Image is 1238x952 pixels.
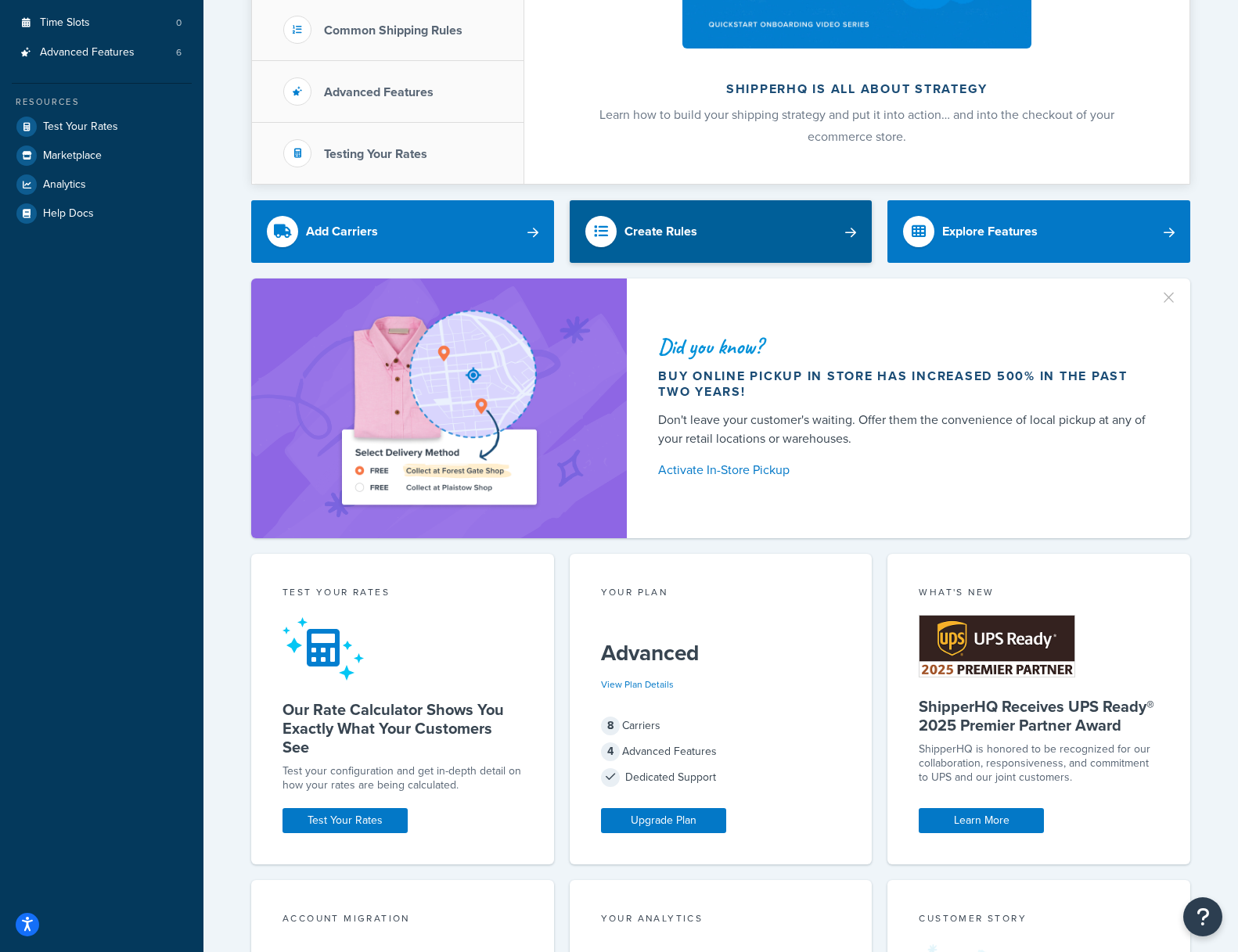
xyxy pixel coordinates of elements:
[919,808,1044,833] a: Learn More
[601,677,674,692] a: View Plan Details
[43,178,86,192] span: Analytics
[12,38,192,67] a: Advanced Features6
[624,221,697,242] div: Create Rules
[658,368,1153,400] div: Buy online pickup in store has increased 500% in the past two years!
[12,199,192,228] a: Help Docs
[283,700,523,756] h5: Our Rate Calculator Shows You Exactly What Your Customers See
[283,764,523,792] div: Test your configuration and get in-depth detail on how your rates are being calculated.
[570,200,873,263] a: Create Rules
[12,38,192,67] li: Advanced Features
[283,911,523,929] div: Account Migration
[43,120,118,134] span: Test Your Rates
[324,147,427,161] h3: Testing Your Rates
[942,221,1038,242] div: Explore Features
[40,16,90,30] span: Time Slots
[658,336,1153,357] div: Did you know?
[601,741,841,763] div: Advanced Features
[919,697,1159,735] h5: ShipperHQ Receives UPS Ready® 2025 Premier Partner Award
[601,715,841,737] div: Carriers
[283,808,408,833] a: Test Your Rates
[12,9,192,38] a: Time Slots0
[658,459,1153,481] a: Activate In-Store Pickup
[251,200,554,263] a: Add Carriers
[12,113,192,141] a: Test Your Rates
[919,585,1159,603] div: What's New
[919,911,1159,929] div: Customer Story
[176,46,182,59] span: 6
[566,82,1148,96] h2: ShipperHQ is all about strategy
[324,85,434,99] h3: Advanced Features
[887,200,1190,263] a: Explore Features
[1183,897,1222,936] button: Open Resource Center
[12,9,192,38] li: Time Slots
[12,171,192,199] a: Analytics
[601,641,841,666] h5: Advanced
[601,717,620,735] span: 8
[919,742,1159,785] p: ShipperHQ is honored to be recognized for our collaboration, responsiveness, and commitment to UP...
[599,106,1114,145] span: Learn how to build your shipping strategy and put it into action… and into the checkout of your e...
[12,95,192,109] div: Resources
[601,742,620,761] span: 4
[43,207,94,221] span: Help Docs
[601,808,726,833] a: Upgrade Plan
[324,23,462,38] h3: Common Shipping Rules
[12,142,192,170] a: Marketplace
[601,585,841,603] div: Your Plan
[306,221,378,242] div: Add Carriers
[601,767,841,789] div: Dedicated Support
[40,46,135,59] span: Advanced Features
[601,911,841,929] div: Your Analytics
[283,585,523,603] div: Test your rates
[43,149,102,163] span: Marketplace
[176,16,182,30] span: 0
[297,302,581,515] img: ad-shirt-map-b0359fc47e01cab431d101c4b569394f6a03f54285957d908178d52f29eb9668.png
[658,411,1153,448] div: Don't leave your customer's waiting. Offer them the convenience of local pickup at any of your re...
